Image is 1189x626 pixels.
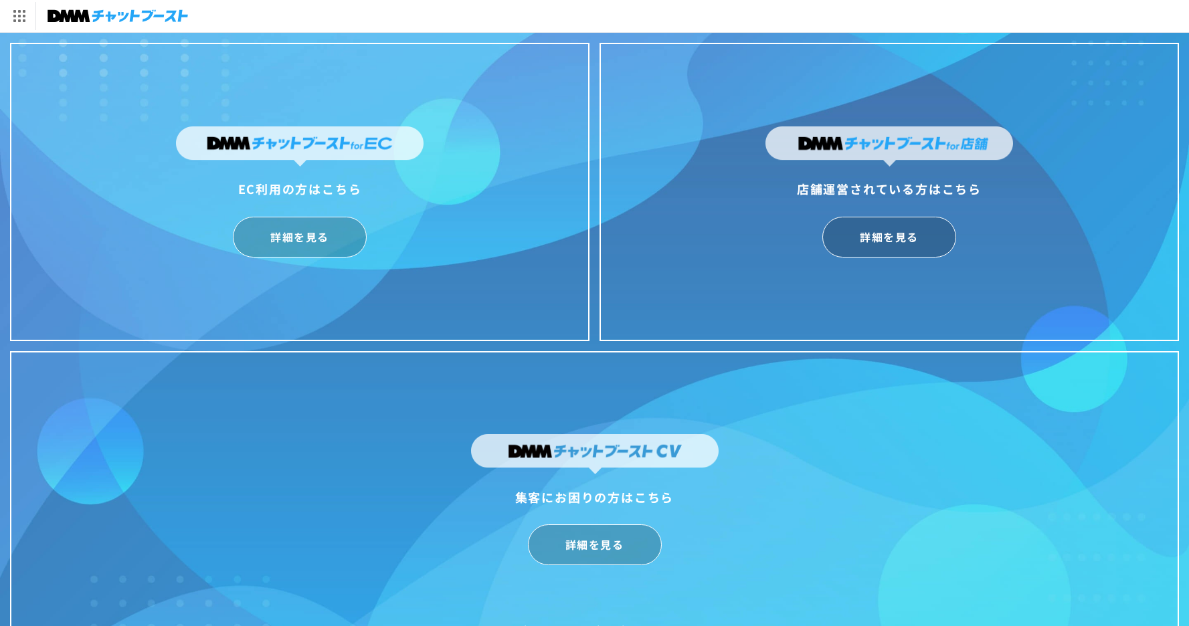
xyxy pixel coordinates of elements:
img: チャットブースト [48,7,188,25]
img: DMMチャットブーストfor店舗 [765,126,1013,167]
div: EC利用の方はこちら [176,178,424,199]
img: DMMチャットブーストforEC [176,126,424,167]
a: 詳細を見る [233,217,367,257]
img: DMMチャットブーストCV [471,434,719,474]
img: サービス [2,2,35,30]
div: 店舗運営されている方はこちら [765,178,1013,199]
a: 詳細を見る [822,217,956,257]
a: 詳細を見る [528,524,662,565]
div: 集客にお困りの方はこちら [471,486,719,508]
